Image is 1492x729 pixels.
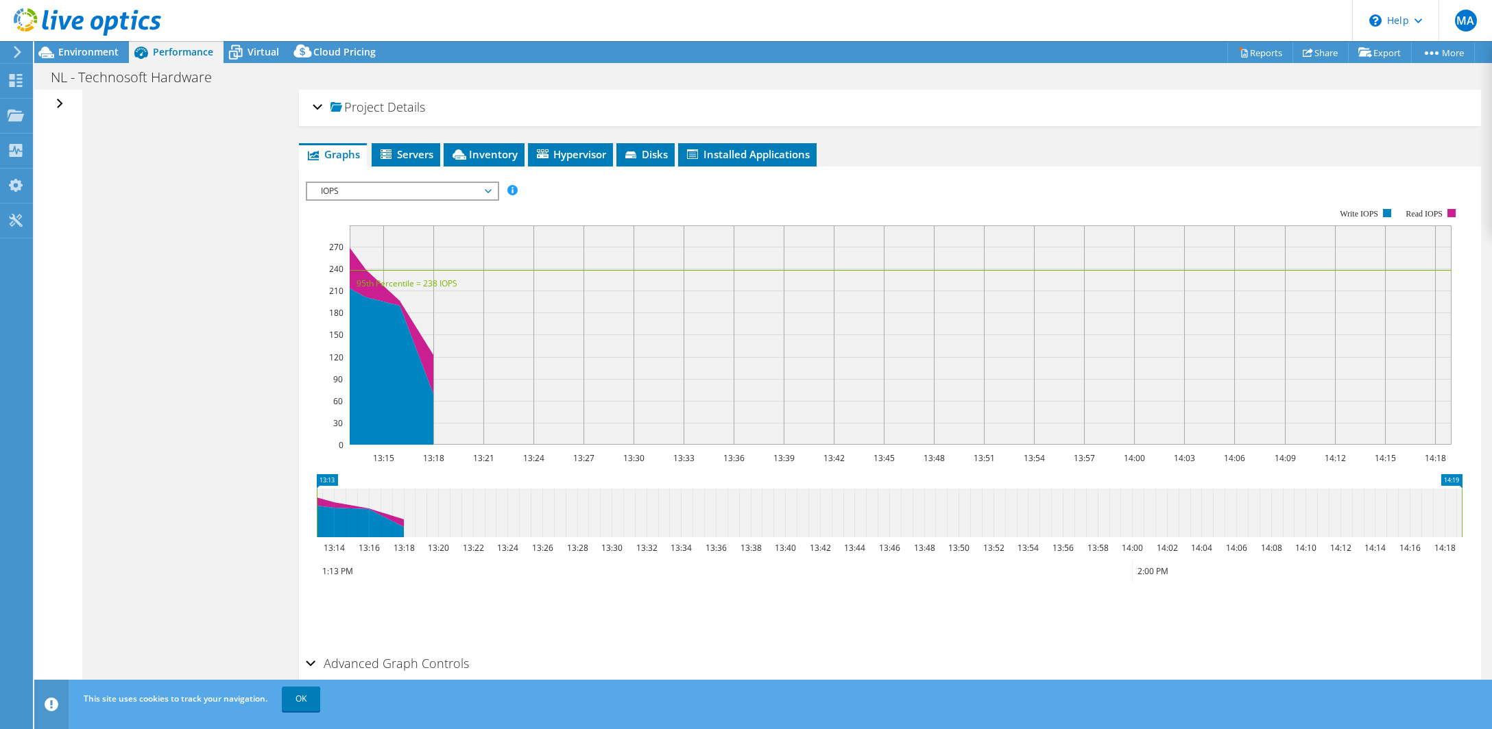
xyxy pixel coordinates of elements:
text: 14:09 [1275,452,1296,464]
text: 13:15 [373,452,394,464]
text: 120 [329,351,344,363]
text: 13:39 [773,452,795,464]
text: 180 [329,307,344,319]
span: Graphs [306,147,360,161]
text: 14:14 [1364,542,1386,554]
svg: \n [1369,14,1382,27]
text: Read IOPS [1406,209,1443,219]
text: 13:45 [874,452,895,464]
text: 60 [333,395,343,407]
text: 14:15 [1375,452,1396,464]
h1: NL - Technosoft Hardware [45,70,233,85]
text: 13:14 [324,542,345,554]
text: 13:54 [1018,542,1039,554]
a: More [1411,42,1475,63]
text: 270 [329,241,344,253]
span: IOPS [314,183,490,199]
text: 13:21 [473,452,494,464]
text: 14:18 [1425,452,1446,464]
text: 13:36 [706,542,727,554]
h2: Advanced Graph Controls [306,650,469,677]
text: 13:58 [1087,542,1109,554]
text: 13:28 [567,542,588,554]
text: 13:18 [394,542,415,554]
text: 13:51 [974,452,995,464]
a: OK [282,687,320,711]
text: 14:04 [1191,542,1212,554]
text: 13:44 [844,542,865,554]
text: 14:00 [1122,542,1143,554]
span: MA [1455,10,1477,32]
text: 13:30 [601,542,623,554]
text: 13:38 [741,542,762,554]
text: Write IOPS [1340,209,1378,219]
text: 13:54 [1024,452,1045,464]
text: 240 [329,263,344,275]
text: 14:18 [1434,542,1456,554]
text: 13:42 [810,542,831,554]
text: 13:24 [523,452,544,464]
text: 14:06 [1224,452,1245,464]
a: Reports [1227,42,1293,63]
text: 14:16 [1399,542,1421,554]
span: Installed Applications [685,147,810,161]
span: Performance [153,45,213,58]
text: 13:27 [573,452,594,464]
text: 13:46 [879,542,900,554]
text: 13:52 [983,542,1004,554]
text: 13:26 [532,542,553,554]
text: 14:06 [1226,542,1247,554]
text: 150 [329,329,344,341]
text: 14:12 [1325,452,1346,464]
text: 13:48 [914,542,935,554]
text: 95th Percentile = 238 IOPS [357,277,457,289]
text: 13:42 [823,452,845,464]
span: Hypervisor [535,147,606,161]
text: 13:40 [775,542,796,554]
text: 13:56 [1052,542,1074,554]
text: 210 [329,285,344,297]
text: 14:12 [1330,542,1351,554]
text: 13:48 [924,452,945,464]
text: 13:24 [497,542,518,554]
text: 13:30 [623,452,645,464]
span: Virtual [248,45,279,58]
text: 13:22 [463,542,484,554]
text: 14:10 [1295,542,1316,554]
a: Share [1292,42,1349,63]
text: 14:00 [1124,452,1145,464]
text: 13:50 [948,542,970,554]
span: Inventory [450,147,518,161]
span: Cloud Pricing [313,45,376,58]
span: Details [387,99,425,115]
text: 13:34 [671,542,692,554]
text: 13:36 [723,452,745,464]
text: 13:32 [636,542,658,554]
text: 30 [333,417,343,429]
span: Disks [623,147,668,161]
text: 14:08 [1261,542,1282,554]
text: 13:57 [1074,452,1095,464]
text: 13:18 [423,452,444,464]
a: Export [1348,42,1412,63]
text: 13:33 [673,452,695,464]
text: 0 [339,439,344,451]
text: 13:20 [428,542,449,554]
span: This site uses cookies to track your navigation. [84,693,267,704]
text: 90 [333,373,343,385]
text: 13:16 [359,542,380,554]
text: 14:02 [1157,542,1178,554]
span: Environment [58,45,119,58]
span: Project [330,101,384,114]
text: 14:03 [1174,452,1195,464]
span: Servers [378,147,433,161]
